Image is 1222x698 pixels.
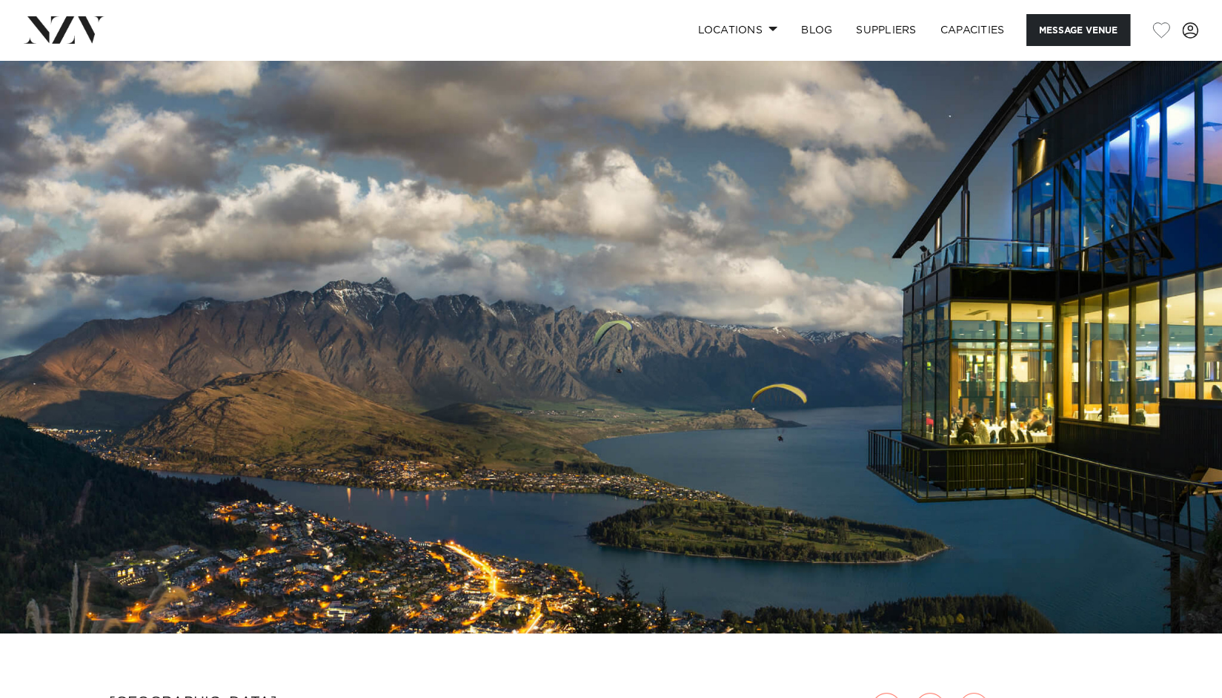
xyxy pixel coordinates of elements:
a: SUPPLIERS [844,14,928,46]
img: nzv-logo.png [24,16,104,43]
a: Capacities [929,14,1017,46]
button: Message Venue [1026,14,1130,46]
a: Locations [685,14,789,46]
a: BLOG [789,14,844,46]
